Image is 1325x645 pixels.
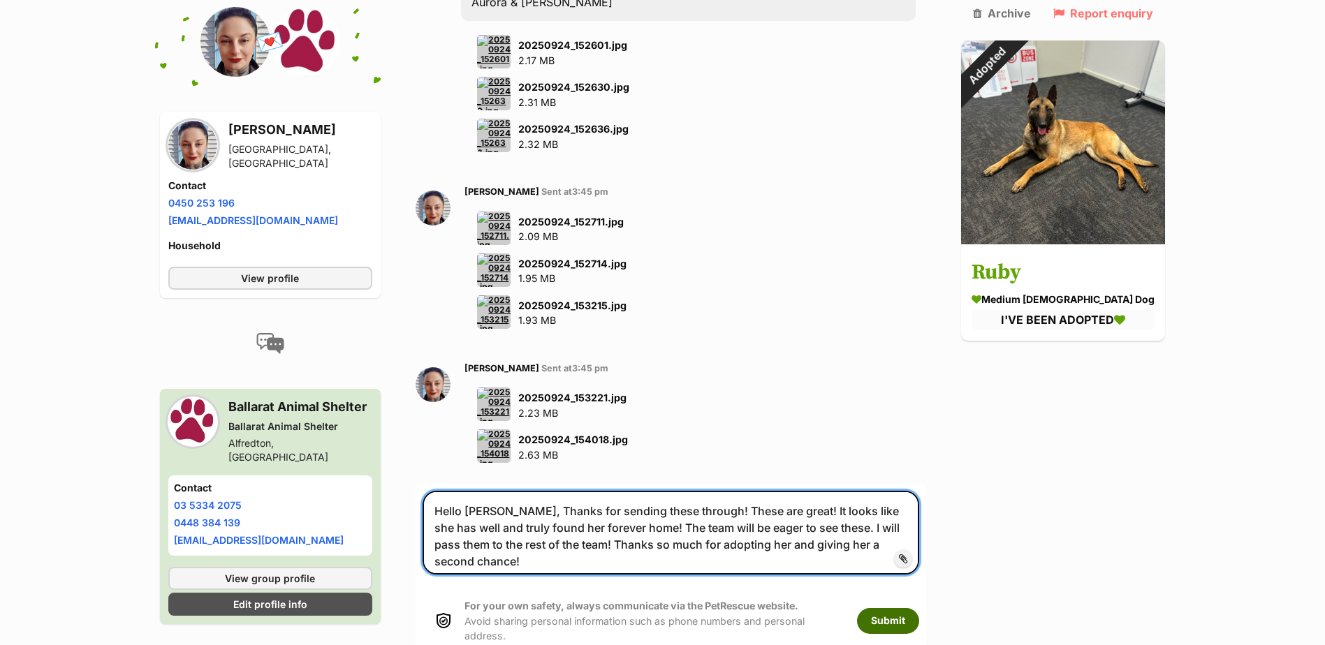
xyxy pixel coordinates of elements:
[1053,7,1153,20] a: Report enquiry
[168,593,373,616] a: Edit profile info
[518,54,555,66] span: 2.17 MB
[168,179,373,193] h4: Contact
[228,436,373,464] div: Alfredton, [GEOGRAPHIC_DATA]
[228,120,373,140] h3: [PERSON_NAME]
[233,597,307,611] span: Edit profile info
[961,247,1165,341] a: Ruby medium [DEMOGRAPHIC_DATA] Dog I'VE BEEN ADOPTED
[518,449,558,461] span: 2.63 MB
[972,292,1155,307] div: medium [DEMOGRAPHIC_DATA] Dog
[228,397,373,417] h3: Ballarat Animal Shelter
[961,233,1165,247] a: Adopted
[416,191,451,225] img: Aurora Brett profile pic
[477,387,511,421] img: 20250924_153221.jpg
[477,77,511,110] img: 20250924_152630.jpg
[225,571,315,586] span: View group profile
[572,186,608,197] span: 3:45 pm
[477,429,511,463] img: 20250924_154018.jpg
[518,96,556,108] span: 2.31 MB
[174,517,240,528] a: 0448 384 139
[518,407,558,419] span: 2.23 MB
[518,138,558,150] span: 2.32 MB
[174,481,367,495] h4: Contact
[168,267,373,290] a: View profile
[477,295,511,329] img: 20250924_153215.jpg
[518,216,624,228] strong: 20250924_152711.jpg
[541,186,608,197] span: Sent at
[168,567,373,590] a: View group profile
[972,311,1155,330] div: I'VE BEEN ADOPTED
[168,214,338,226] a: [EMAIL_ADDRESS][DOMAIN_NAME]
[228,420,373,433] div: Ballarat Animal Shelter
[270,7,340,77] img: Ballarat Animal Shelter profile pic
[518,314,556,326] span: 1.93 MB
[541,363,608,373] span: Sent at
[464,186,539,197] span: [PERSON_NAME]
[518,39,627,51] strong: 20250924_152601.jpg
[174,534,344,546] a: [EMAIL_ADDRESS][DOMAIN_NAME]
[174,499,242,511] a: 03 5334 2075
[477,253,511,287] img: 20250924_152714.jpg
[477,212,511,245] img: 20250924_152711.jpg
[518,230,558,242] span: 2.09 MB
[200,7,270,77] img: Aurora Brett profile pic
[255,27,286,57] span: 💌
[228,142,373,170] div: [GEOGRAPHIC_DATA], [GEOGRAPHIC_DATA]
[168,121,217,170] img: Aurora Brett profile pic
[256,333,284,354] img: conversation-icon-4a6f8262b818ee0b60e3300018af0b2d0b884aa5de6e9bcb8d3d4eeb1a70a7c4.svg
[518,433,628,445] strong: 20250924_154018.jpg
[972,258,1155,289] h3: Ruby
[518,392,627,403] strong: 20250924_153221.jpg
[942,22,1032,111] div: Adopted
[464,363,539,373] span: [PERSON_NAME]
[168,197,235,209] a: 0450 253 196
[464,598,843,643] p: Avoid sharing personal information such as phone numbers and personal address.
[973,7,1031,20] a: Archive
[572,363,608,373] span: 3:45 pm
[416,367,451,402] img: Aurora Brett profile pic
[857,608,919,633] button: Submit
[518,81,629,93] strong: 20250924_152630.jpg
[518,272,555,284] span: 1.95 MB
[518,299,627,311] strong: 20250924_153215.jpg
[477,119,511,152] img: 20250924_152636.jpg
[168,239,373,253] h4: Household
[464,600,798,611] strong: For your own safety, always communicate via the PetRescue website.
[518,123,629,135] strong: 20250924_152636.jpg
[961,40,1165,244] img: Ruby
[168,397,217,446] img: Ballarat Animal Shelter profile pic
[518,258,627,269] strong: 20250924_152714.jpg
[477,35,511,68] img: 20250924_152601.jpg
[241,271,299,286] span: View profile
